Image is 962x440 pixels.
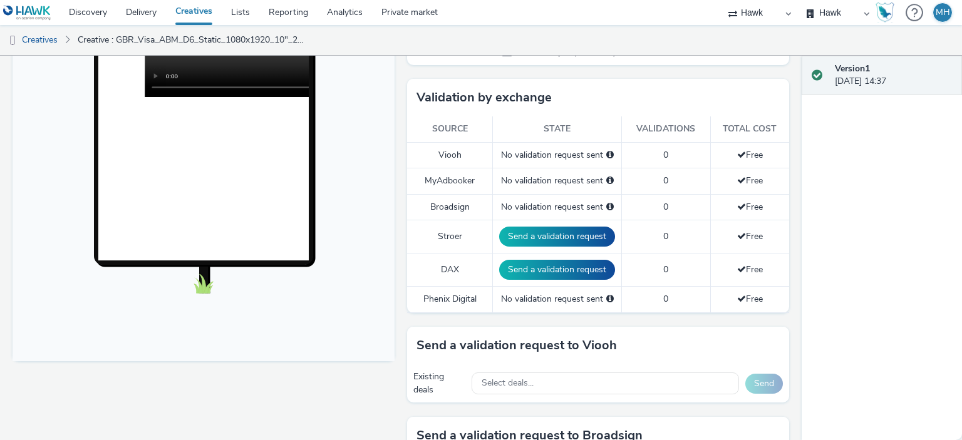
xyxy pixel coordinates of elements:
[663,230,668,242] span: 0
[663,263,668,275] span: 0
[737,149,763,161] span: Free
[499,227,615,247] button: Send a validation request
[418,46,447,58] span: Format
[407,287,493,312] td: Phenix Digital
[416,88,552,107] h3: Validation by exchange
[737,293,763,305] span: Free
[499,293,615,305] div: No validation request sent
[606,149,614,161] div: Please select a deal below and click on Send to send a validation request to Viooh.
[737,175,763,187] span: Free
[710,116,789,142] th: Total cost
[663,175,668,187] span: 0
[606,293,614,305] div: Please select a deal below and click on Send to send a validation request to Phenix Digital.
[482,378,534,389] span: Select deals...
[6,34,19,47] img: dooh
[737,201,763,213] span: Free
[606,201,614,213] div: Please select a deal below and click on Send to send a validation request to Broadsign.
[413,371,465,396] div: Existing deals
[499,260,615,280] button: Send a validation request
[499,149,615,161] div: No validation request sent
[936,3,950,22] div: MH
[499,201,615,213] div: No validation request sent
[835,63,952,88] div: [DATE] 14:37
[737,263,763,275] span: Free
[71,25,312,55] a: Creative : GBR_Visa_ABM_D6_Static_1080x1920_10"_20250808 ; EMEA_MakingPayment_QR
[407,142,493,168] td: Viooh
[876,3,894,23] img: Hawk Academy
[407,253,493,287] td: DAX
[663,149,668,161] span: 0
[499,175,615,187] div: No validation request sent
[622,116,710,142] th: Validations
[515,46,616,58] span: Billboard Spot (VAST 3.0)
[606,175,614,187] div: Please select a deal below and click on Send to send a validation request to MyAdbooker.
[416,336,617,355] h3: Send a validation request to Viooh
[407,194,493,220] td: Broadsign
[745,374,783,394] button: Send
[407,220,493,253] td: Stroer
[3,5,51,21] img: undefined Logo
[835,63,870,74] strong: Version 1
[663,201,668,213] span: 0
[407,168,493,194] td: MyAdbooker
[663,293,668,305] span: 0
[737,230,763,242] span: Free
[407,116,493,142] th: Source
[876,3,899,23] a: Hawk Academy
[493,116,622,142] th: State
